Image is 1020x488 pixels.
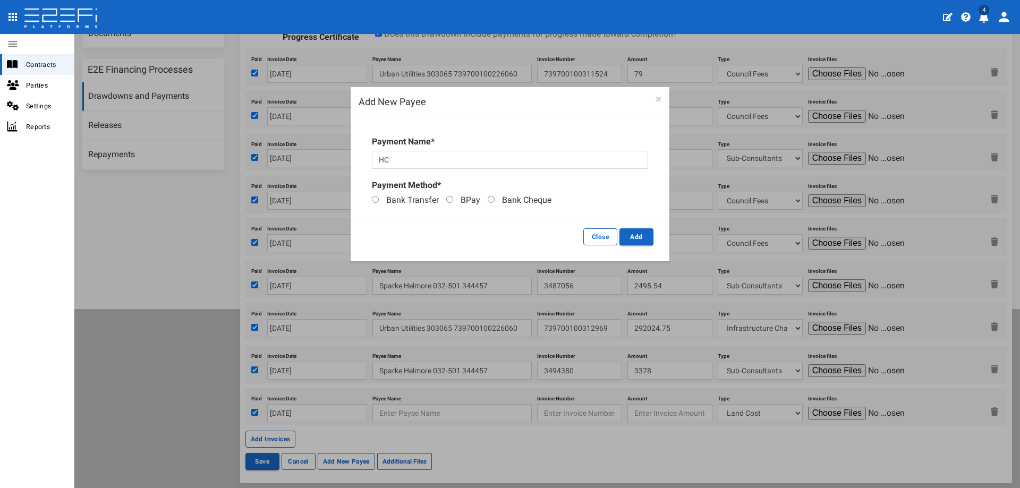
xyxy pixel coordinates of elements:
[26,79,65,91] span: Parties
[502,195,551,205] span: Bank Cheque
[446,196,453,203] input: BPay
[583,228,617,245] button: Close
[488,196,495,203] input: Bank Cheque
[26,121,65,133] span: Reports
[26,100,65,112] span: Settings
[372,179,441,192] label: Payment Method*
[359,95,661,109] h4: Add New Payee
[372,196,379,203] input: Bank Transfer
[372,136,435,148] label: Payment Name*
[372,151,648,169] input: Enter Payee Name
[656,94,661,105] button: ×
[461,195,480,205] span: BPay
[26,58,65,71] span: Contracts
[619,228,653,245] button: Add
[386,195,439,205] span: Bank Transfer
